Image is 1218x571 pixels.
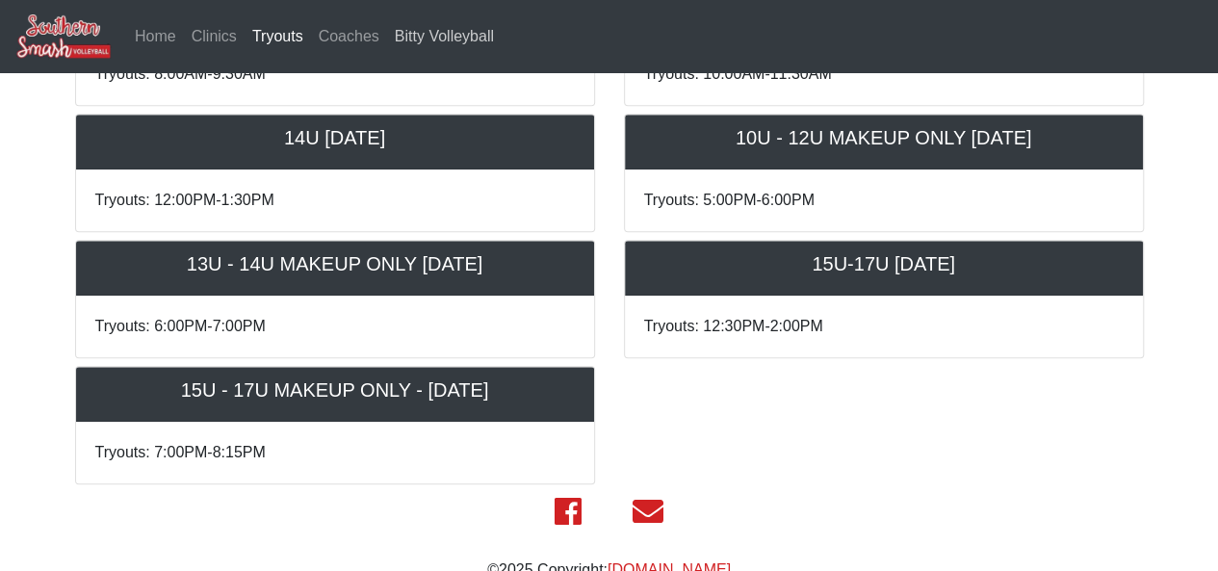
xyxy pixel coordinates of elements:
[644,315,1124,338] p: Tryouts: 12:30PM-2:00PM
[95,378,575,402] h5: 15U - 17U MAKEUP ONLY - [DATE]
[95,441,575,464] p: Tryouts: 7:00PM-8:15PM
[311,17,387,56] a: Coaches
[95,126,575,149] h5: 14U [DATE]
[644,126,1124,149] h5: 10U - 12U MAKEUP ONLY [DATE]
[644,189,1124,212] p: Tryouts: 5:00PM-6:00PM
[95,189,575,212] p: Tryouts: 12:00PM-1:30PM
[644,63,1124,86] p: Tryouts: 10:00AM-11:30AM
[95,252,575,275] h5: 13U - 14U MAKEUP ONLY [DATE]
[644,252,1124,275] h5: 15U-17U [DATE]
[184,17,245,56] a: Clinics
[15,13,112,60] img: Southern Smash Volleyball
[95,315,575,338] p: Tryouts: 6:00PM-7:00PM
[127,17,184,56] a: Home
[245,17,311,56] a: Tryouts
[387,17,502,56] a: Bitty Volleyball
[95,63,575,86] p: Tryouts: 8:00AM-9:30AM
